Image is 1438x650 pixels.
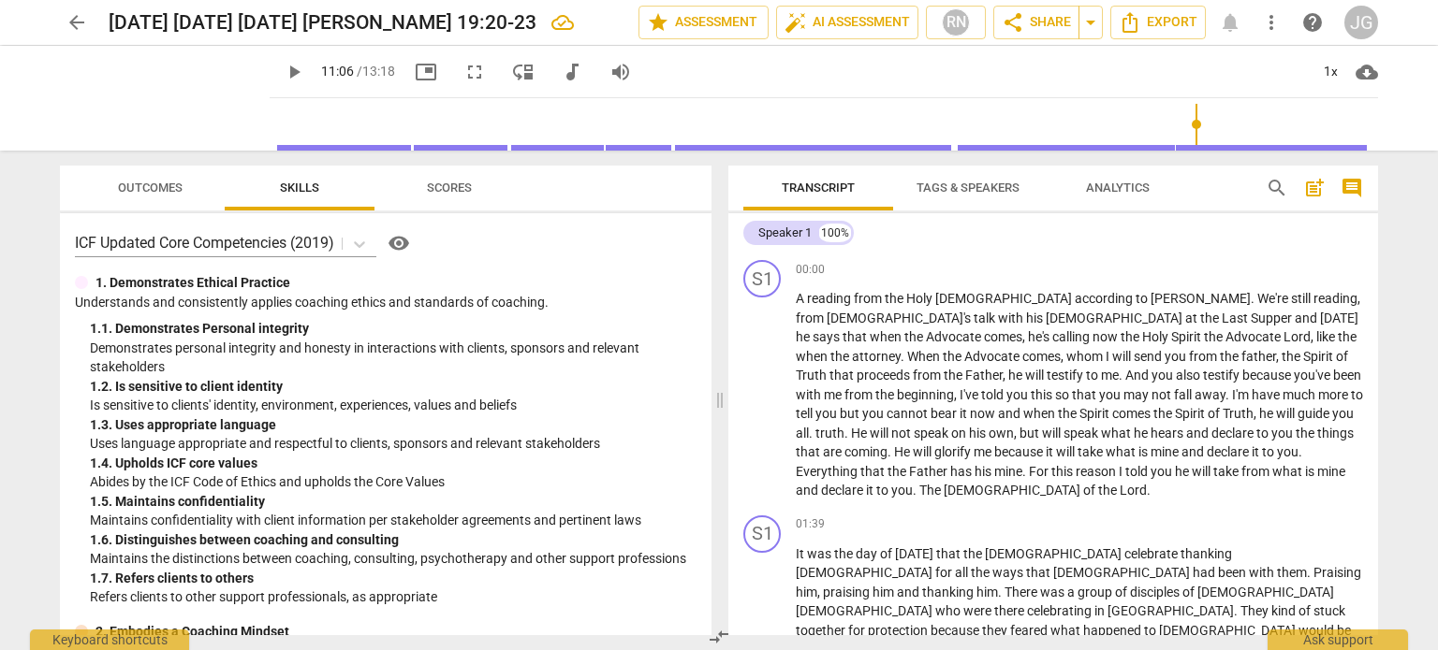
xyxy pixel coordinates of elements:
div: 1. 5. Maintains confidentiality [90,492,697,512]
span: more_vert [1260,11,1283,34]
span: and [1295,311,1320,325]
div: Ask support [1268,629,1408,650]
span: , [1014,426,1020,441]
span: may [1123,387,1152,402]
span: , [1061,349,1066,364]
span: coming [844,444,888,459]
span: [DATE] [895,546,936,561]
a: Help [1296,6,1329,39]
button: Share [993,6,1079,39]
span: We're [1257,291,1291,306]
span: the [1296,426,1317,441]
span: you [1152,368,1176,383]
span: the [1338,329,1357,344]
span: send [1134,349,1165,364]
span: visibility [388,232,410,254]
span: mine [1317,464,1345,479]
span: testify [1203,368,1242,383]
span: mine [994,464,1022,479]
span: beginning [897,387,954,402]
span: you [1006,387,1031,402]
span: guide [1298,406,1332,421]
span: his [1026,311,1046,325]
span: will [1112,349,1134,364]
span: picture_in_picture [415,61,437,83]
span: day [856,546,880,561]
span: from [1189,349,1220,364]
span: not [1152,387,1174,402]
span: also [1176,368,1203,383]
span: the [1098,483,1120,498]
span: Scores [427,181,472,195]
div: All changes saved [551,11,574,34]
span: the [1058,406,1079,421]
span: 11:06 [321,64,354,79]
span: things [1317,426,1354,441]
span: talk [974,311,998,325]
span: I've [960,387,981,402]
span: take [1213,464,1241,479]
span: . [844,426,851,441]
span: that [936,546,963,561]
p: Is sensitive to clients' identity, environment, experiences, values and beliefs [90,396,697,415]
span: , [1311,329,1316,344]
span: post_add [1303,177,1326,199]
span: AI Assessment [785,11,910,34]
span: speak [914,426,951,441]
div: 1. 1. Demonstrates Personal integrity [90,319,697,339]
span: . [913,483,919,498]
button: Play [277,55,311,89]
span: with [998,311,1026,325]
span: glorify [934,444,974,459]
span: so [1055,387,1072,402]
span: . [1147,483,1151,498]
span: been [1333,368,1361,383]
span: comes [1022,349,1061,364]
span: the [943,349,964,364]
span: [DEMOGRAPHIC_DATA] [944,483,1083,498]
span: Father [909,464,950,479]
div: 100% [819,224,851,242]
span: Export [1119,11,1197,34]
span: that [796,444,823,459]
span: help [1301,11,1324,34]
span: told [1125,464,1151,479]
span: now [1093,329,1121,344]
span: will [1192,464,1213,479]
button: Volume [604,55,638,89]
span: to [1351,387,1363,402]
button: Search [1262,173,1292,203]
span: declare [821,483,866,498]
span: [DEMOGRAPHIC_DATA] [985,546,1124,561]
span: declare [1211,426,1256,441]
span: A [796,291,807,306]
span: Tags & Speakers [917,181,1020,195]
span: share [1002,11,1024,34]
span: not [891,426,914,441]
span: arrow_drop_down [1079,11,1102,34]
div: 1. 4. Upholds ICF core values [90,454,697,473]
div: Change speaker [743,515,781,553]
span: Last [1222,311,1251,325]
span: , [1276,349,1282,364]
p: Maintains the distinctions between coaching, consulting, psychotherapy and other support professions [90,549,697,569]
span: Analytics [1086,181,1150,195]
button: Switch to audio player [555,55,589,89]
span: this [1031,387,1055,402]
span: He [851,426,870,441]
button: AI Assessment [776,6,918,39]
span: to [876,483,891,498]
span: and [998,406,1023,421]
span: Skills [280,181,319,195]
span: much [1283,387,1318,402]
span: what [1272,464,1305,479]
span: told [981,387,1006,402]
span: is [1138,444,1151,459]
span: bear [931,406,960,421]
span: , [1357,291,1360,306]
div: Keyboard shortcuts [30,629,189,650]
div: RN [942,8,970,36]
span: thanking [1181,546,1232,561]
span: 00:00 [796,262,825,278]
span: speak [1064,426,1101,441]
